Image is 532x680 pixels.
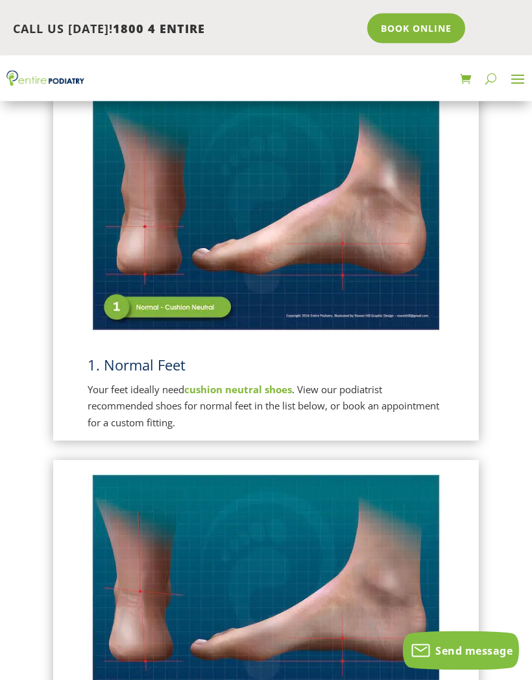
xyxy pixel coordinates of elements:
[88,84,444,336] img: Normal Feet - View Podiatrist Recommended Cushion Neutral Shoes
[88,356,186,375] a: 1. Normal Feet
[435,644,513,658] span: Send message
[367,14,465,43] a: Book Online
[113,21,205,36] span: 1800 4 ENTIRE
[184,383,292,396] a: cushion neutral shoes
[88,382,444,432] p: Your feet ideally need . View our podiatrist recommended shoes for normal feet in the list below,...
[403,631,519,670] button: Send message
[13,21,358,38] p: CALL US [DATE]!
